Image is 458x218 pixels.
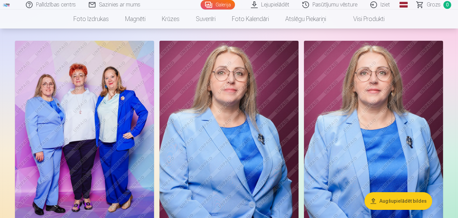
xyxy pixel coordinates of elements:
span: Grozs [427,1,441,9]
a: Foto izdrukas [65,10,117,29]
a: Foto kalendāri [224,10,277,29]
a: Suvenīri [188,10,224,29]
a: Visi produkti [334,10,393,29]
button: Augšupielādēt bildes [364,192,432,210]
a: Atslēgu piekariņi [277,10,334,29]
a: Magnēti [117,10,154,29]
span: 0 [443,1,451,9]
a: Krūzes [154,10,188,29]
img: /fa1 [3,3,10,7]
